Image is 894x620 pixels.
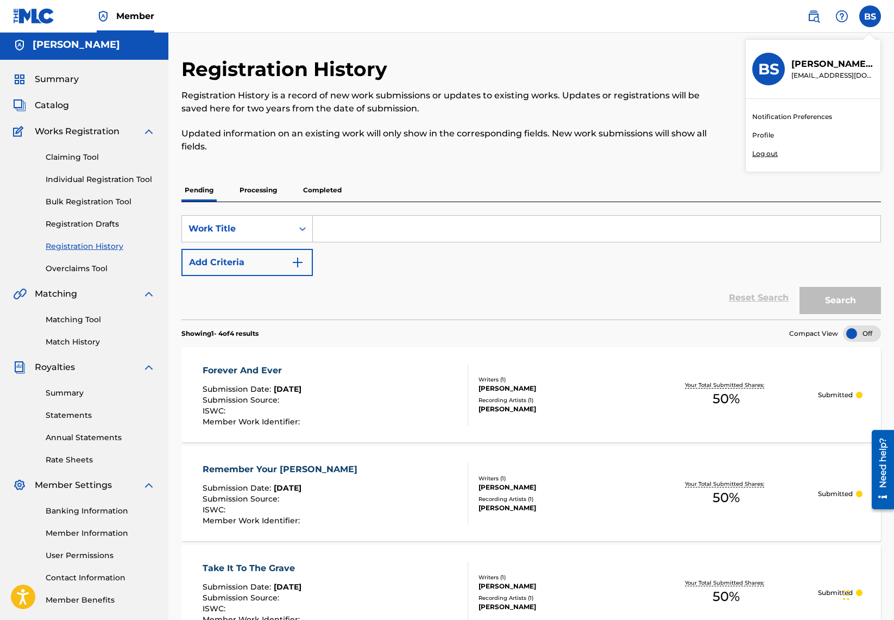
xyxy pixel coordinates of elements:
[479,602,634,612] div: [PERSON_NAME]
[46,196,155,208] a: Bulk Registration Tool
[46,432,155,443] a: Annual Statements
[713,488,740,508] span: 50 %
[274,483,301,493] span: [DATE]
[181,215,881,320] form: Search Form
[142,125,155,138] img: expand
[13,39,26,52] img: Accounts
[479,396,634,404] div: Recording Artists ( 1 )
[752,112,832,122] a: Notification Preferences
[46,387,155,399] a: Summary
[13,361,26,374] img: Royalties
[479,375,634,384] div: Writers ( 1 )
[274,384,301,394] span: [DATE]
[791,58,874,71] p: Barry Seals
[203,582,274,592] span: Submission Date :
[116,10,154,22] span: Member
[46,174,155,185] a: Individual Registration Tool
[203,593,282,603] span: Submission Source :
[479,495,634,503] div: Recording Artists ( 1 )
[203,463,363,476] div: Remember Your [PERSON_NAME]
[46,410,155,421] a: Statements
[203,494,282,504] span: Submission Source :
[807,10,820,23] img: search
[13,479,26,492] img: Member Settings
[203,384,274,394] span: Submission Date :
[13,287,27,300] img: Matching
[713,389,740,409] span: 50 %
[203,364,303,377] div: Forever And Ever
[46,314,155,325] a: Matching Tool
[35,73,79,86] span: Summary
[479,384,634,393] div: [PERSON_NAME]
[479,483,634,492] div: [PERSON_NAME]
[35,361,75,374] span: Royalties
[46,241,155,252] a: Registration History
[479,404,634,414] div: [PERSON_NAME]
[46,528,155,539] a: Member Information
[181,249,313,276] button: Add Criteria
[181,179,217,202] p: Pending
[274,582,301,592] span: [DATE]
[35,99,69,112] span: Catalog
[685,381,767,389] p: Your Total Submitted Shares:
[789,329,838,339] span: Compact View
[818,588,853,598] p: Submitted
[188,222,286,235] div: Work Title
[46,263,155,274] a: Overclaims Tool
[713,587,740,606] span: 50 %
[181,89,720,115] p: Registration History is a record of new work submissions or updates to existing works. Updates or...
[46,572,155,584] a: Contact Information
[46,505,155,517] a: Banking Information
[35,125,119,138] span: Works Registration
[181,57,393,82] h2: Registration History
[203,562,303,575] div: Take It To The Grave
[46,336,155,348] a: Match History
[479,573,634,581] div: Writers ( 1 )
[181,347,881,442] a: Forever And EverSubmission Date:[DATE]Submission Source:ISWC:Member Work Identifier:Writers (1)[P...
[35,287,77,300] span: Matching
[791,71,874,80] p: sealsbarrysr@yahoo.com
[864,425,894,513] iframe: Resource Center
[13,99,26,112] img: Catalog
[479,474,634,483] div: Writers ( 1 )
[859,5,881,27] div: User Menu
[840,568,894,620] iframe: Chat Widget
[818,390,853,400] p: Submitted
[35,479,112,492] span: Member Settings
[203,483,274,493] span: Submission Date :
[203,604,228,613] span: ISWC :
[835,10,848,23] img: help
[13,73,26,86] img: Summary
[236,179,280,202] p: Processing
[181,127,720,153] p: Updated information on an existing work will only show in the corresponding fields. New work subm...
[752,130,774,140] a: Profile
[685,480,767,488] p: Your Total Submitted Shares:
[203,406,228,416] span: ISWC :
[803,5,824,27] a: Public Search
[13,8,55,24] img: MLC Logo
[818,489,853,499] p: Submitted
[97,10,110,23] img: Top Rightsholder
[831,5,853,27] div: Help
[758,60,779,79] h3: BS
[752,149,778,159] p: Log out
[142,479,155,492] img: expand
[203,395,282,405] span: Submission Source :
[46,550,155,561] a: User Permissions
[13,99,69,112] a: CatalogCatalog
[46,594,155,606] a: Member Benefits
[300,179,345,202] p: Completed
[181,329,259,339] p: Showing 1 - 4 of 4 results
[13,73,79,86] a: SummarySummary
[142,287,155,300] img: expand
[843,579,849,611] div: Drag
[203,516,303,525] span: Member Work Identifier :
[479,503,634,513] div: [PERSON_NAME]
[142,361,155,374] img: expand
[181,446,881,541] a: Remember Your [PERSON_NAME]Submission Date:[DATE]Submission Source:ISWC:Member Work Identifier:Wr...
[291,256,304,269] img: 9d2ae6d4665cec9f34b9.svg
[685,579,767,587] p: Your Total Submitted Shares:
